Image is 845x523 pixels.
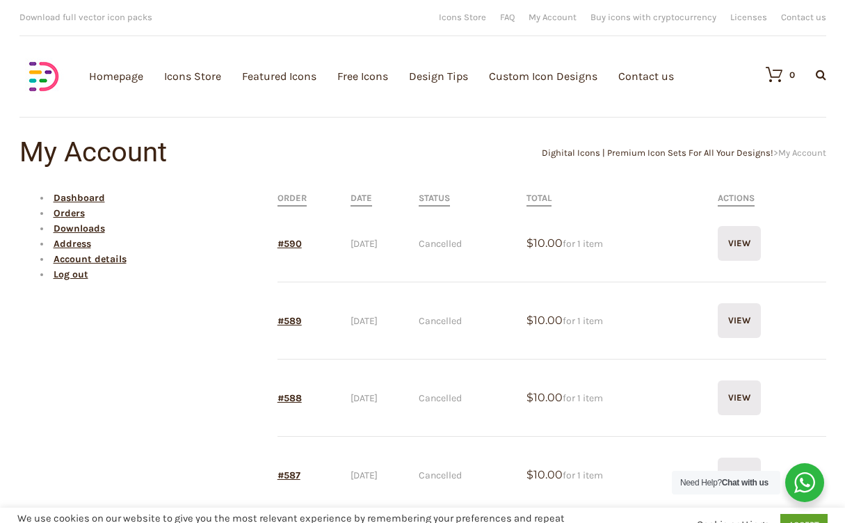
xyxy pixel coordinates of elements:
[54,207,85,219] a: Orders
[718,458,761,492] a: View
[718,380,761,415] a: View
[439,13,486,22] a: Icons Store
[526,391,533,404] span: $
[419,359,526,436] td: Cancelled
[526,436,718,513] td: for 1 item
[529,13,577,22] a: My Account
[277,469,300,481] a: #587
[277,193,307,207] span: Order
[19,12,152,22] span: Download full vector icon packs
[419,282,526,359] td: Cancelled
[526,359,718,436] td: for 1 item
[54,223,105,234] a: Downloads
[500,13,515,22] a: FAQ
[526,236,533,250] span: $
[419,205,526,282] td: Cancelled
[419,436,526,513] td: Cancelled
[351,193,372,207] span: Date
[351,469,378,481] time: [DATE]
[54,238,91,250] a: Address
[526,391,563,404] span: 10.00
[526,236,563,250] span: 10.00
[778,147,826,158] span: My Account
[718,303,761,338] a: View
[351,392,378,404] time: [DATE]
[526,314,563,327] span: 10.00
[419,193,450,207] span: Status
[781,13,826,22] a: Contact us
[526,314,533,327] span: $
[351,238,378,250] time: [DATE]
[680,478,768,488] span: Need Help?
[526,468,563,481] span: 10.00
[718,226,761,261] a: View
[542,147,773,158] a: Dighital Icons | Premium Icon Sets For All Your Designs!
[277,392,302,404] a: #588
[54,268,88,280] a: Log out
[730,13,767,22] a: Licenses
[54,192,105,204] a: Dashboard
[526,193,552,207] span: Total
[752,66,795,83] a: 0
[718,193,755,207] span: Actions
[54,253,127,265] a: Account details
[277,238,302,250] a: #590
[526,282,718,359] td: for 1 item
[590,13,716,22] a: Buy icons with cryptocurrency
[423,148,826,157] div: >
[789,70,795,79] div: 0
[19,138,423,166] h1: My Account
[351,315,378,327] time: [DATE]
[526,205,718,282] td: for 1 item
[277,315,302,327] a: #589
[526,468,533,481] span: $
[722,478,768,488] strong: Chat with us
